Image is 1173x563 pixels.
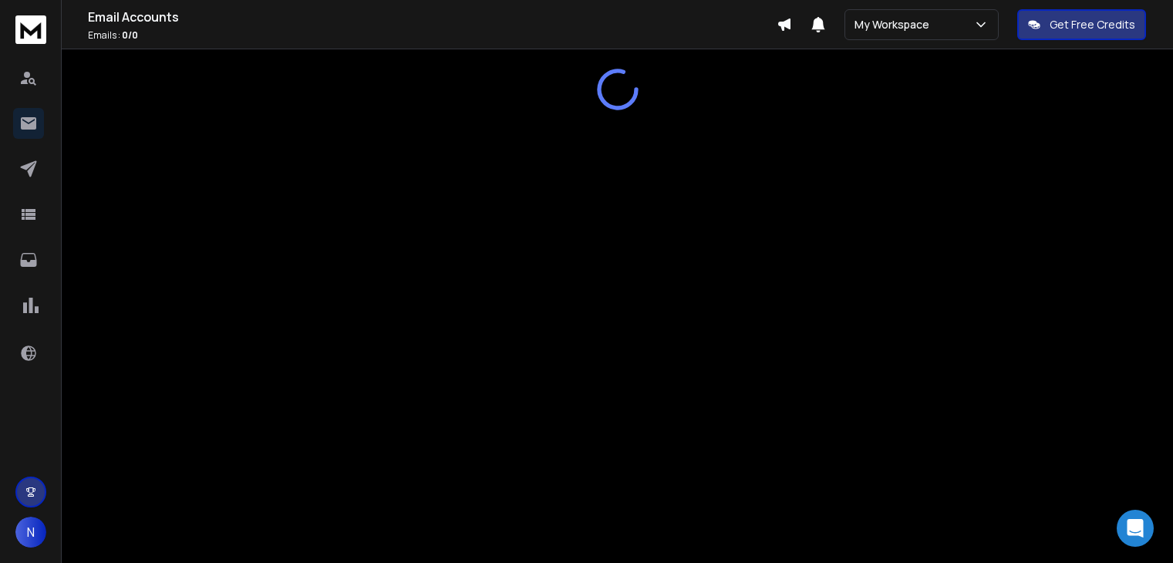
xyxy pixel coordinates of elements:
p: Get Free Credits [1050,17,1135,32]
button: Get Free Credits [1017,9,1146,40]
p: Emails : [88,29,777,42]
span: 0 / 0 [122,29,138,42]
img: logo [15,15,46,44]
button: N [15,517,46,548]
h1: Email Accounts [88,8,777,26]
div: Open Intercom Messenger [1117,510,1154,547]
p: My Workspace [854,17,935,32]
